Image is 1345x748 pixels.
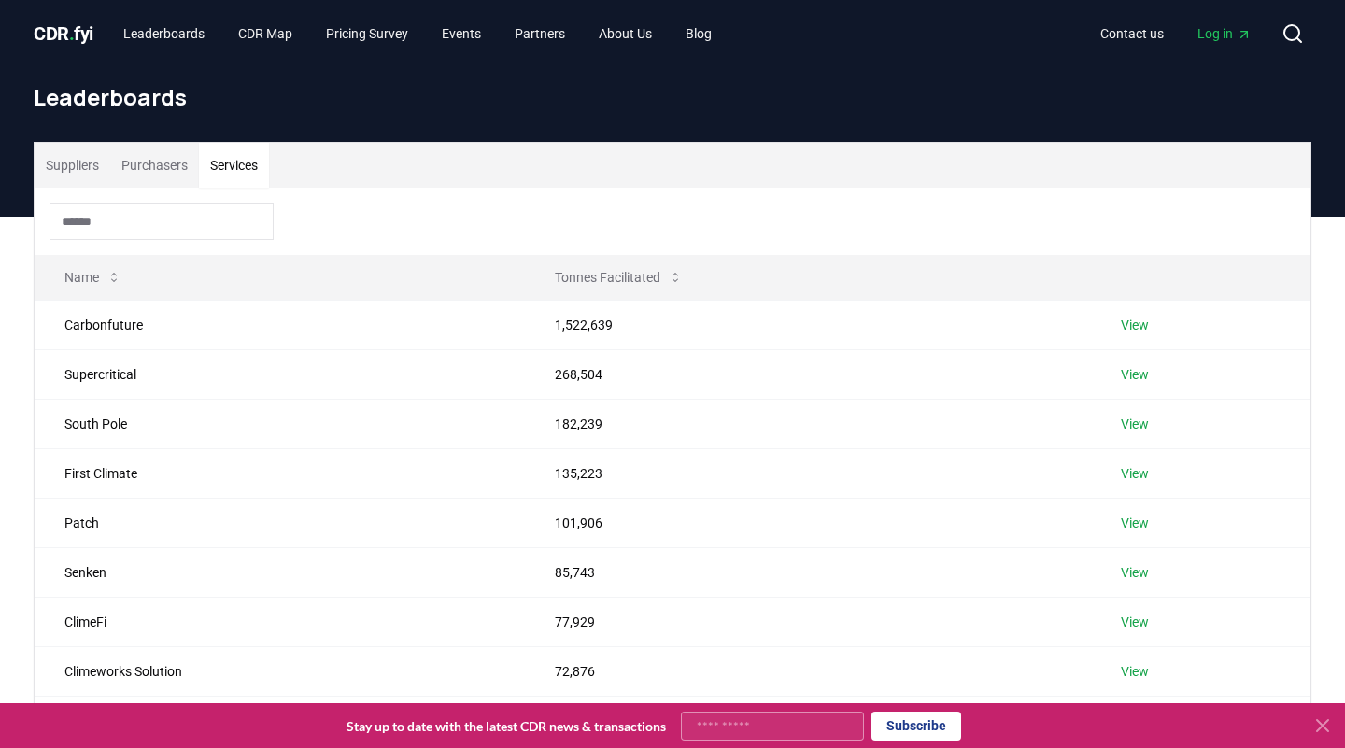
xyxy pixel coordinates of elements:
td: 72,876 [525,646,1091,696]
td: 182,239 [525,399,1091,448]
a: View [1121,365,1149,384]
a: Partners [500,17,580,50]
a: Events [427,17,496,50]
td: Carbonfuture [35,300,525,349]
td: Climeworks Solution [35,646,525,696]
a: View [1121,662,1149,681]
a: Blog [671,17,727,50]
a: About Us [584,17,667,50]
button: Tonnes Facilitated [540,259,698,296]
a: View [1121,464,1149,483]
a: Log in [1182,17,1267,50]
a: Leaderboards [108,17,219,50]
td: Senken [35,547,525,597]
a: Pricing Survey [311,17,423,50]
td: ClimeFi [35,597,525,646]
button: Services [199,143,269,188]
button: Name [50,259,136,296]
a: View [1121,613,1149,631]
nav: Main [1085,17,1267,50]
td: 1,522,639 [525,300,1091,349]
td: 135,223 [525,448,1091,498]
td: 101,906 [525,498,1091,547]
span: Log in [1197,24,1252,43]
td: 77,929 [525,597,1091,646]
a: CDR.fyi [34,21,93,47]
td: First Climate [35,448,525,498]
td: 268,504 [525,349,1091,399]
h1: Leaderboards [34,82,1311,112]
td: Patch [35,498,525,547]
a: CDR Map [223,17,307,50]
span: . [69,22,75,45]
td: Accend [35,696,525,745]
a: View [1121,563,1149,582]
span: CDR fyi [34,22,93,45]
td: 53,463 [525,696,1091,745]
td: South Pole [35,399,525,448]
a: View [1121,316,1149,334]
td: 85,743 [525,547,1091,597]
a: Contact us [1085,17,1179,50]
button: Purchasers [110,143,199,188]
td: Supercritical [35,349,525,399]
nav: Main [108,17,727,50]
a: View [1121,514,1149,532]
a: View [1121,415,1149,433]
button: Suppliers [35,143,110,188]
